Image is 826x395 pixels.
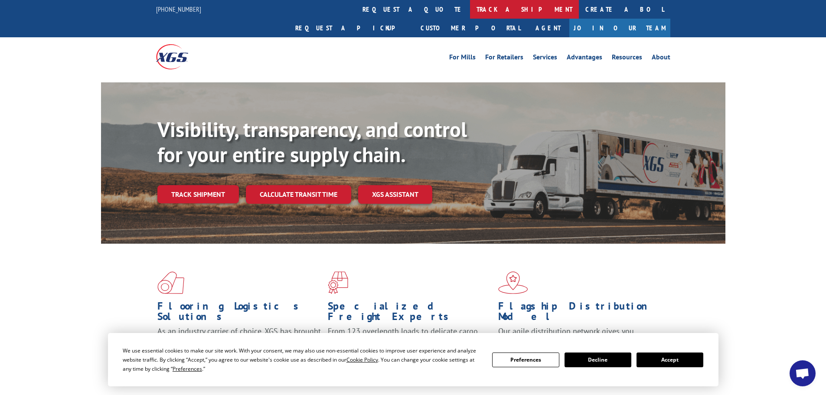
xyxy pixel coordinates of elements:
[156,5,201,13] a: [PHONE_NUMBER]
[328,271,348,294] img: xgs-icon-focused-on-flooring-red
[652,54,670,63] a: About
[498,271,528,294] img: xgs-icon-flagship-distribution-model-red
[108,333,718,386] div: Cookie Consent Prompt
[157,326,321,357] span: As an industry carrier of choice, XGS has brought innovation and dedication to flooring logistics...
[567,54,602,63] a: Advantages
[612,54,642,63] a: Resources
[485,54,523,63] a: For Retailers
[346,356,378,363] span: Cookie Policy
[569,19,670,37] a: Join Our Team
[157,301,321,326] h1: Flooring Logistics Solutions
[328,326,492,365] p: From 123 overlength loads to delicate cargo, our experienced staff knows the best way to move you...
[246,185,351,204] a: Calculate transit time
[498,301,662,326] h1: Flagship Distribution Model
[173,365,202,372] span: Preferences
[157,116,467,168] b: Visibility, transparency, and control for your entire supply chain.
[533,54,557,63] a: Services
[637,353,703,367] button: Accept
[565,353,631,367] button: Decline
[414,19,527,37] a: Customer Portal
[498,326,658,346] span: Our agile distribution network gives you nationwide inventory management on demand.
[358,185,432,204] a: XGS ASSISTANT
[123,346,482,373] div: We use essential cookies to make our site work. With your consent, we may also use non-essential ...
[527,19,569,37] a: Agent
[157,185,239,203] a: Track shipment
[289,19,414,37] a: Request a pickup
[790,360,816,386] a: Open chat
[492,353,559,367] button: Preferences
[157,271,184,294] img: xgs-icon-total-supply-chain-intelligence-red
[449,54,476,63] a: For Mills
[328,301,492,326] h1: Specialized Freight Experts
